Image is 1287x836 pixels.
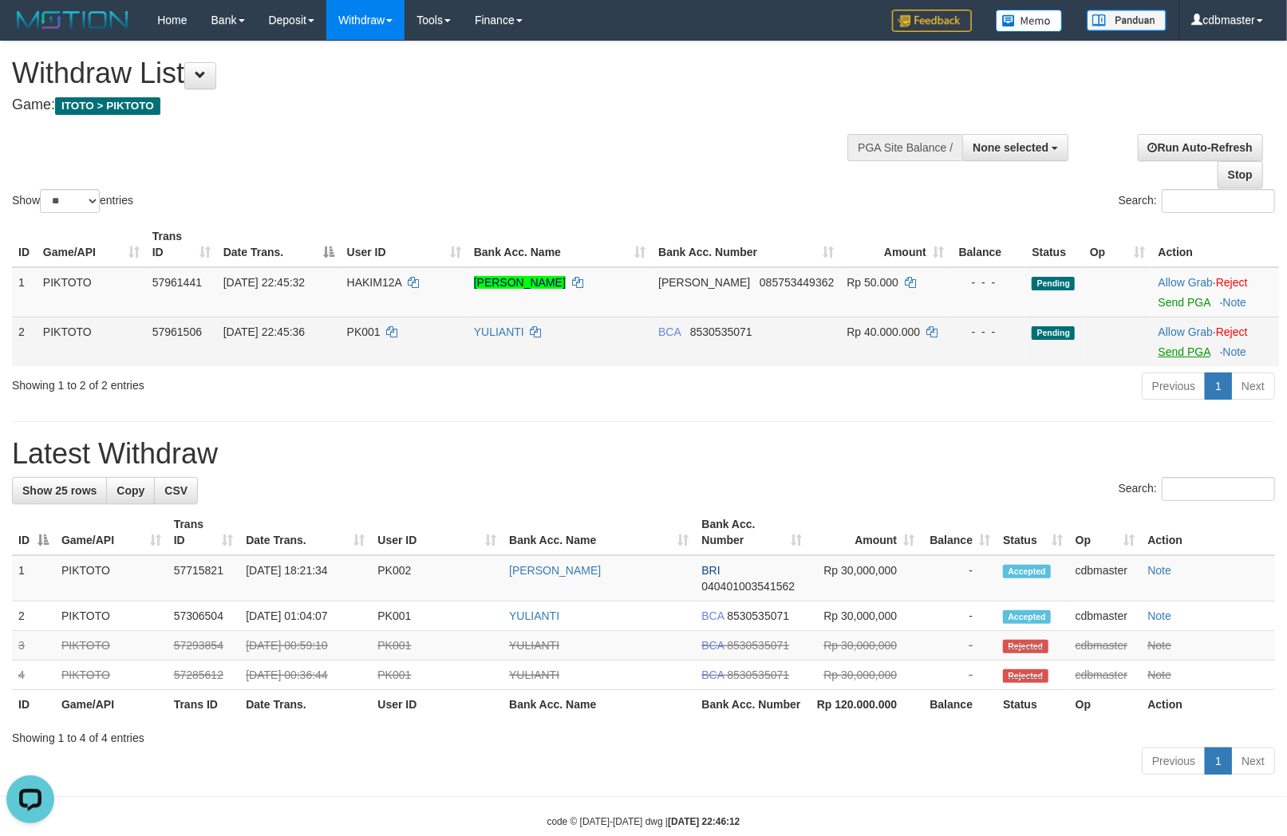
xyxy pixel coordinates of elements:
td: - [921,601,997,631]
span: [PERSON_NAME] [658,276,750,289]
a: Send PGA [1159,345,1210,358]
td: 57715821 [168,555,240,601]
a: Show 25 rows [12,477,107,504]
a: Note [1223,345,1247,358]
td: PIKTOTO [55,631,168,661]
th: Bank Acc. Name: activate to sort column ascending [468,222,652,267]
a: Previous [1142,373,1206,400]
span: BCA [701,668,724,681]
td: - [921,631,997,661]
span: Accepted [1003,610,1051,624]
div: Showing 1 to 4 of 4 entries [12,724,1275,746]
th: User ID: activate to sort column ascending [371,510,503,555]
th: Op [1069,690,1142,720]
th: Amount: activate to sort column ascending [808,510,921,555]
span: Copy [116,484,144,497]
span: BCA [701,639,724,652]
div: Showing 1 to 2 of 2 entries [12,371,524,393]
td: cdbmaster [1069,661,1142,690]
a: Stop [1218,161,1263,188]
a: [PERSON_NAME] [474,276,566,289]
span: BCA [658,325,681,338]
th: Balance: activate to sort column ascending [921,510,997,555]
td: PIKTOTO [55,555,168,601]
a: [PERSON_NAME] [509,564,601,577]
span: [DATE] 22:45:36 [223,325,305,338]
span: Show 25 rows [22,484,97,497]
label: Search: [1119,477,1275,501]
td: [DATE] 01:04:07 [239,601,371,631]
label: Show entries [12,189,133,213]
a: Note [1148,609,1172,622]
span: Copy 8530535071 to clipboard [727,639,789,652]
td: - [921,555,997,601]
td: Rp 30,000,000 [808,555,921,601]
td: PK001 [371,631,503,661]
th: ID: activate to sort column descending [12,510,55,555]
a: Next [1231,373,1275,400]
th: Action [1142,510,1276,555]
h1: Withdraw List [12,57,842,89]
td: PK002 [371,555,503,601]
th: Bank Acc. Name [503,690,695,720]
a: YULIANTI [509,668,559,681]
a: CSV [154,477,198,504]
td: [DATE] 00:59:10 [239,631,371,661]
td: PK001 [371,601,503,631]
td: [DATE] 18:21:34 [239,555,371,601]
th: Trans ID: activate to sort column ascending [146,222,217,267]
img: Feedback.jpg [892,10,972,32]
a: YULIANTI [474,325,524,338]
div: - - - [957,274,1019,290]
button: Open LiveChat chat widget [6,6,54,54]
span: [DATE] 22:45:32 [223,276,305,289]
th: Date Trans. [239,690,371,720]
th: Op: activate to sort column ascending [1084,222,1152,267]
small: code © [DATE]-[DATE] dwg | [547,816,740,827]
th: Game/API: activate to sort column ascending [37,222,146,267]
span: Copy 085753449362 to clipboard [760,276,834,289]
td: 57306504 [168,601,240,631]
div: PGA Site Balance / [847,134,962,161]
strong: [DATE] 22:46:12 [668,816,740,827]
th: User ID: activate to sort column ascending [341,222,468,267]
input: Search: [1162,189,1275,213]
td: 2 [12,317,37,366]
th: Action [1142,690,1276,720]
th: Status: activate to sort column ascending [997,510,1069,555]
a: YULIANTI [509,639,559,652]
span: Rp 50.000 [847,276,898,289]
th: Status [1025,222,1084,267]
img: MOTION_logo.png [12,8,133,32]
th: Bank Acc. Number [695,690,808,720]
a: Note [1148,564,1172,577]
th: ID [12,222,37,267]
a: Next [1231,747,1275,775]
a: Previous [1142,747,1206,775]
th: Bank Acc. Number: activate to sort column ascending [652,222,840,267]
span: Copy 8530535071 to clipboard [690,325,752,338]
span: CSV [164,484,188,497]
a: Note [1223,296,1247,309]
h4: Game: [12,97,842,113]
th: Balance [921,690,997,720]
td: 1 [12,267,37,317]
span: Accepted [1003,565,1051,578]
td: Rp 30,000,000 [808,661,921,690]
td: PIKTOTO [37,317,146,366]
th: User ID [371,690,503,720]
td: - [921,661,997,690]
th: Action [1152,222,1279,267]
a: Allow Grab [1159,325,1213,338]
span: · [1159,325,1216,338]
a: Send PGA [1159,296,1210,309]
a: Note [1148,639,1172,652]
th: Date Trans.: activate to sort column ascending [239,510,371,555]
div: - - - [957,324,1019,340]
td: Rp 30,000,000 [808,631,921,661]
th: Date Trans.: activate to sort column descending [217,222,341,267]
span: BCA [701,609,724,622]
img: Button%20Memo.svg [996,10,1063,32]
th: Status [997,690,1069,720]
span: ITOTO > PIKTOTO [55,97,160,115]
